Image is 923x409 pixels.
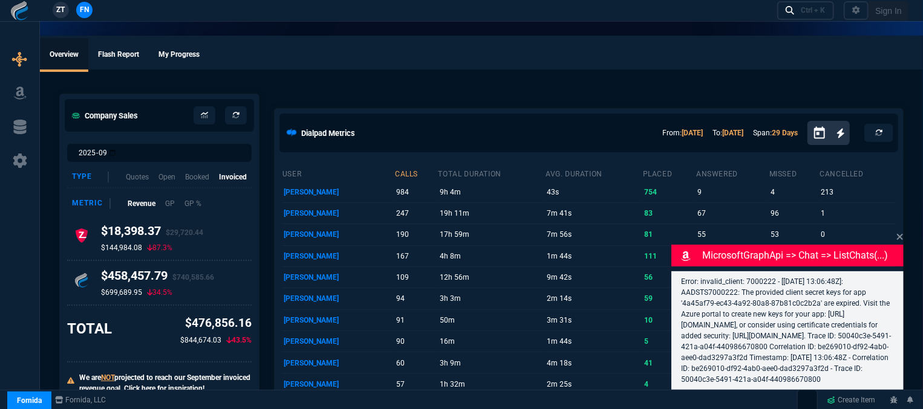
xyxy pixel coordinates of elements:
p: $699,689.95 [101,288,142,297]
p: [PERSON_NAME] [284,312,393,329]
p: 247 [396,205,435,222]
a: Flash Report [88,38,149,72]
span: $740,585.66 [172,273,214,282]
p: 4m 18s [547,355,640,372]
p: Open [158,172,175,182]
p: 1m 44s [547,248,640,265]
p: 10 [644,312,694,329]
p: 1 [821,205,894,222]
p: 56 [644,269,694,286]
th: total duration [438,164,546,181]
th: missed [769,164,820,181]
p: Quotes [126,172,149,182]
p: [PERSON_NAME] [284,184,393,201]
th: user [282,164,394,181]
p: Revenue [128,198,155,209]
p: 59 [644,290,694,307]
div: Type [72,172,109,182]
th: placed [642,164,696,181]
h4: $18,398.37 [101,224,203,243]
h5: Company Sales [72,110,138,121]
div: Ctrl + K [801,5,826,15]
p: MicrosoftGraphApi => chat => listChats(...) [703,248,901,263]
p: 213 [821,184,894,201]
p: We are projected to reach our September invoiced revenue goal. Click here for inspiration! [79,372,252,394]
p: 67 [697,205,766,222]
a: 29 Days [772,129,798,137]
p: 1m 44s [547,333,640,350]
p: 55 [697,226,766,243]
p: 57 [396,376,435,393]
h5: Dialpad Metrics [301,127,355,139]
p: 754 [644,184,694,201]
p: $476,856.16 [180,315,252,332]
a: msbcCompanyName [51,395,110,405]
a: Create Item [823,391,881,409]
p: 16m [440,333,543,350]
p: 90 [396,333,435,350]
p: GP [165,198,175,209]
p: 87.3% [147,243,172,253]
p: 167 [396,248,435,265]
p: 83 [644,205,694,222]
span: NOT [101,373,114,382]
th: calls [394,164,437,181]
p: 43.5% [226,335,252,346]
p: 94 [396,290,435,307]
a: My Progress [149,38,209,72]
p: 4h 8m [440,248,543,265]
p: GP % [184,198,201,209]
p: From: [662,127,703,138]
a: Overview [40,38,88,72]
p: 3h 9m [440,355,543,372]
p: 3m 31s [547,312,640,329]
p: [PERSON_NAME] [284,205,393,222]
p: 9m 42s [547,269,640,286]
p: 1h 32m [440,376,543,393]
h3: TOTAL [67,320,112,338]
p: 50m [440,312,543,329]
p: 9 [697,184,766,201]
p: 9h 4m [440,184,543,201]
p: 60 [396,355,435,372]
button: Open calendar [812,124,837,142]
p: 3h 3m [440,290,543,307]
p: [PERSON_NAME] [284,355,393,372]
span: FN [80,4,89,15]
th: cancelled [820,164,896,181]
p: 19h 11m [440,205,543,222]
p: 5 [644,333,694,350]
p: 4 [644,376,694,393]
div: Metric [72,198,111,209]
p: 12h 56m [440,269,543,286]
a: [DATE] [682,129,703,137]
p: [PERSON_NAME] [284,290,393,307]
p: 34.5% [147,288,172,297]
span: ZT [57,4,65,15]
p: 96 [771,205,817,222]
a: [DATE] [722,129,743,137]
p: 984 [396,184,435,201]
p: $844,674.03 [180,335,221,346]
p: 7m 41s [547,205,640,222]
p: 81 [644,226,694,243]
p: 0 [821,226,894,243]
p: $144,984.08 [101,243,142,253]
p: 4 [771,184,817,201]
span: $29,720.44 [166,228,203,237]
p: Booked [185,172,209,182]
p: [PERSON_NAME] [284,376,393,393]
p: Span: [753,127,798,138]
p: 41 [644,355,694,372]
p: 91 [396,312,435,329]
p: 190 [396,226,435,243]
p: Error: invalid_client: 7000222 - [[DATE] 13:06:48Z]: AADSTS7000222: The provided client secret ke... [681,276,894,385]
th: answered [696,164,769,181]
p: 7m 56s [547,226,640,243]
p: 109 [396,269,435,286]
p: [PERSON_NAME] [284,269,393,286]
th: avg. duration [545,164,642,181]
p: 2m 14s [547,290,640,307]
p: [PERSON_NAME] [284,226,393,243]
p: Invoiced [219,172,247,182]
